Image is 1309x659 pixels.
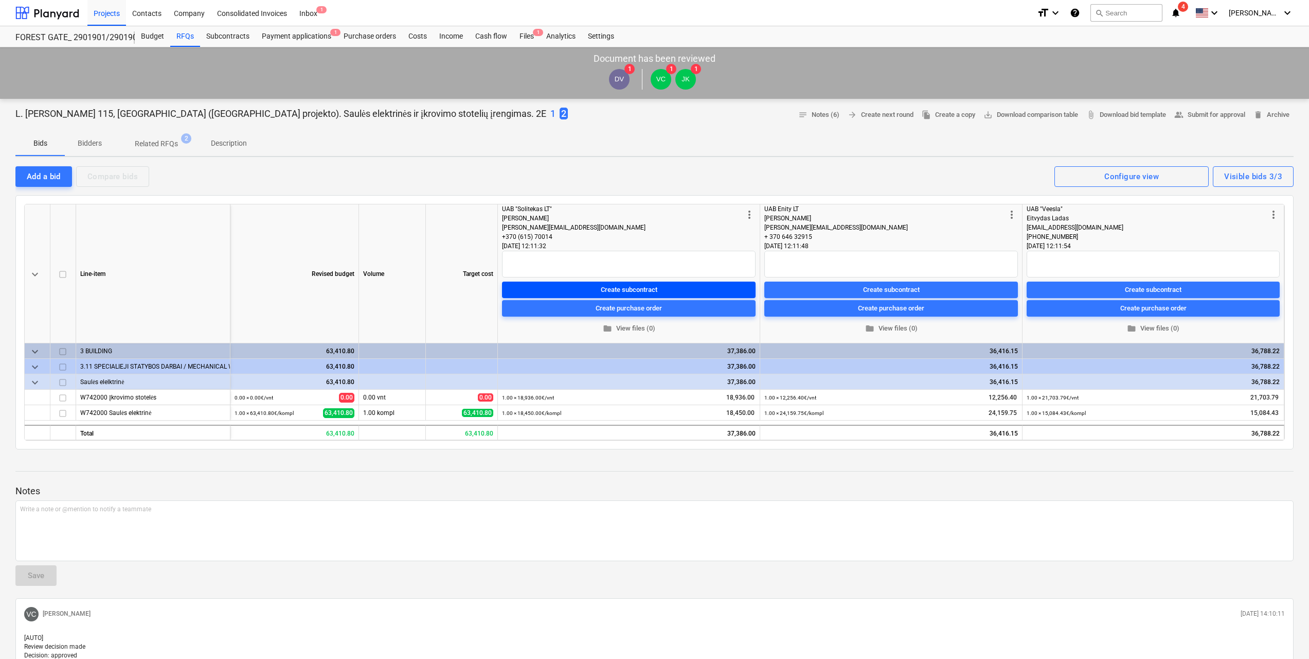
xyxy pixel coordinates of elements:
[330,29,340,36] span: 1
[426,204,498,343] div: Target cost
[764,241,1018,251] div: [DATE] 12:11:48
[469,26,513,47] a: Cash flow
[922,109,975,121] span: Create a copy
[1174,110,1184,119] span: people_alt
[29,361,41,373] span: keyboard_arrow_down
[170,26,200,47] a: RFQs
[848,110,857,119] span: arrow_forward
[764,321,1018,337] button: View files (0)
[80,343,226,358] div: 3 BUILDING
[624,64,635,74] span: 1
[76,425,230,440] div: Total
[230,425,359,440] div: 63,410.80
[675,69,696,90] div: Julius Karalius
[24,607,39,621] div: Valentinas Cilcius
[1253,109,1289,121] span: Archive
[1086,109,1166,121] span: Download bid template
[615,75,624,83] span: DV
[1027,224,1123,231] span: [EMAIL_ADDRESS][DOMAIN_NAME]
[764,374,1018,390] div: 36,416.15
[1241,610,1285,618] p: [DATE] 14:10:11
[28,138,52,149] p: Bids
[1037,7,1049,19] i: format_size
[844,107,918,123] button: Create next round
[502,374,756,390] div: 37,386.00
[80,359,226,374] div: 3.11 SPECIALIEJI STATYBOS DARBAI / MECHANICAL WORK
[764,410,823,416] small: 1.00 × 24,159.75€ / kompl
[682,75,690,83] span: JK
[200,26,256,47] a: Subcontracts
[235,359,354,374] div: 63,410.80
[80,390,226,405] div: W742000 Įkrovimo stotelės
[29,376,41,389] span: keyboard_arrow_down
[181,133,191,144] span: 2
[764,282,1018,298] button: Create subcontract
[768,323,1014,335] span: View files (0)
[656,75,666,83] span: VC
[1027,359,1280,374] div: 36,788.22
[502,321,756,337] button: View files (0)
[506,323,751,335] span: View files (0)
[235,374,354,390] div: 63,410.80
[550,108,555,120] p: 1
[1170,107,1249,123] button: Submit for approval
[582,26,620,47] div: Settings
[77,138,102,149] p: Bidders
[858,302,924,314] div: Create purchase order
[1258,610,1309,659] iframe: Chat Widget
[316,6,327,13] span: 1
[1070,7,1080,19] i: Knowledge base
[760,425,1023,440] div: 36,416.15
[1090,4,1162,22] button: Search
[560,108,568,119] span: 2
[29,268,41,281] span: keyboard_arrow_down
[502,282,756,298] button: Create subcontract
[337,26,402,47] div: Purchase orders
[76,204,230,343] div: Line-item
[256,26,337,47] a: Payment applications1
[426,425,498,440] div: 63,410.80
[43,610,91,618] p: [PERSON_NAME]
[1027,343,1280,359] div: 36,788.22
[402,26,433,47] div: Costs
[743,209,756,221] span: more_vert
[666,64,676,74] span: 1
[1027,410,1086,416] small: 1.00 × 15,084.43€ / kompl
[540,26,582,47] div: Analytics
[1229,9,1280,17] span: [PERSON_NAME]
[502,232,743,241] div: +370 (615) 70014
[1049,7,1062,19] i: keyboard_arrow_down
[502,343,756,359] div: 37,386.00
[983,109,1078,121] span: Download comparison table
[1281,7,1294,19] i: keyboard_arrow_down
[135,26,170,47] a: Budget
[502,214,743,223] div: [PERSON_NAME]
[594,53,715,65] p: Document has been reviewed
[502,300,756,317] button: Create purchase order
[1104,170,1159,183] div: Configure view
[462,409,493,417] span: 63,410.80
[323,408,354,418] span: 63,410.80
[1267,209,1280,221] span: more_vert
[433,26,469,47] div: Income
[1253,110,1263,119] span: delete
[764,343,1018,359] div: 36,416.15
[560,107,568,120] button: 2
[359,390,426,405] div: 0.00 vnt
[1027,321,1280,337] button: View files (0)
[865,324,874,333] span: folder
[1027,374,1280,390] div: 36,788.22
[478,393,493,402] span: 0.00
[1127,324,1136,333] span: folder
[798,110,808,119] span: notes
[24,634,85,659] span: [AUTO] Review decision made Decision: approved
[983,110,993,119] span: save_alt
[533,29,543,36] span: 1
[498,425,760,440] div: 37,386.00
[764,359,1018,374] div: 36,416.15
[339,393,354,403] span: 0.00
[15,108,546,120] p: L. [PERSON_NAME] 115, [GEOGRAPHIC_DATA] ([GEOGRAPHIC_DATA] projekto). Saulės elektrinės ir įkrovi...
[794,107,844,123] button: Notes (6)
